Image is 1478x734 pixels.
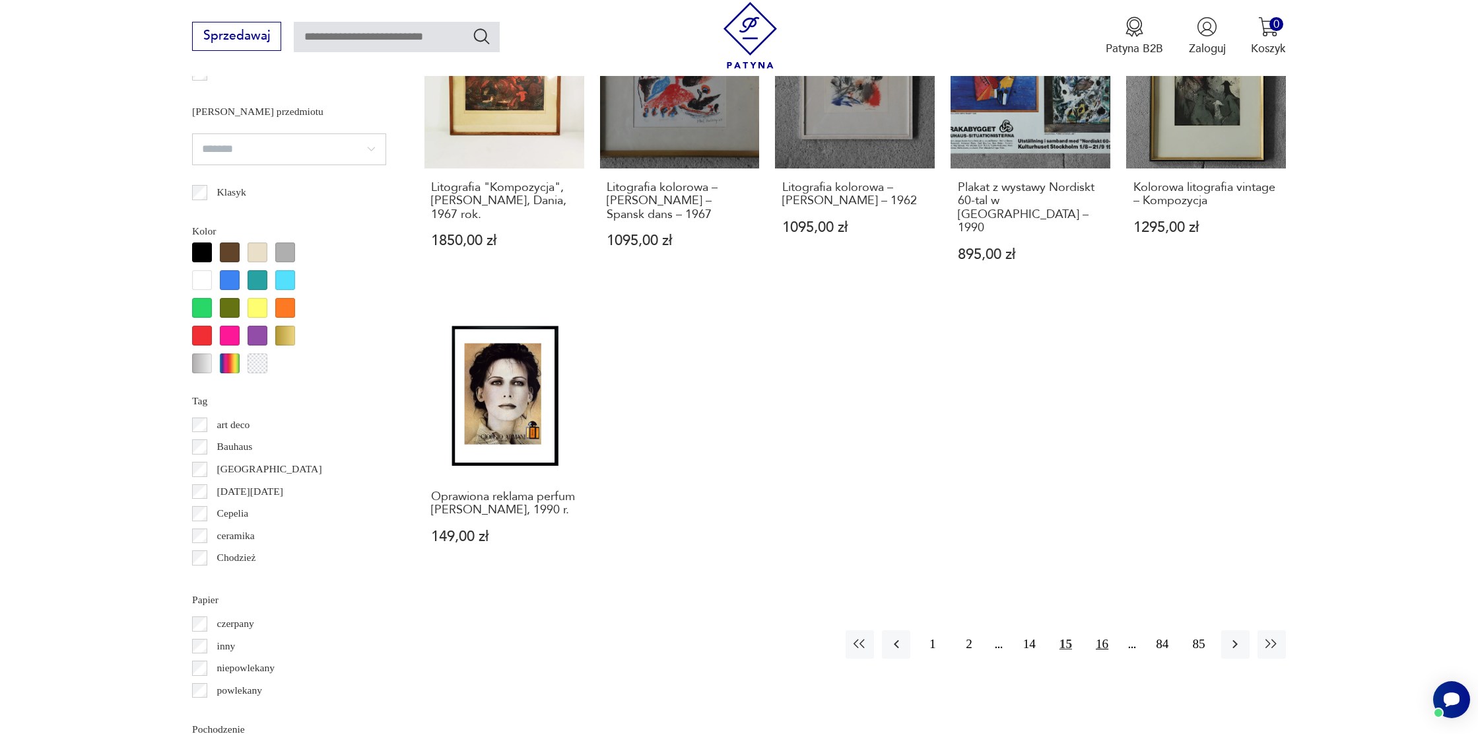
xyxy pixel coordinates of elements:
[1124,17,1145,37] img: Ikona medalu
[217,438,253,455] p: Bauhaus
[1189,17,1226,56] button: Zaloguj
[217,184,246,201] p: Klasyk
[607,234,752,248] p: 1095,00 zł
[1133,221,1279,235] p: 1295,00 zł
[1015,630,1044,659] button: 14
[958,181,1103,235] h3: Plakat z wystawy Nordiskt 60-tal w [GEOGRAPHIC_DATA] – 1990
[1258,17,1279,37] img: Ikona koszyka
[217,638,236,655] p: inny
[1106,41,1163,56] p: Patyna B2B
[424,318,584,575] a: Oprawiona reklama perfum GIORGIO ARMANI, 1990 r.Oprawiona reklama perfum [PERSON_NAME], 1990 r.14...
[1106,17,1163,56] a: Ikona medaluPatyna B2B
[472,26,491,46] button: Szukaj
[192,32,281,42] a: Sprzedawaj
[217,659,275,677] p: niepowlekany
[1184,630,1213,659] button: 85
[192,392,386,410] p: Tag
[424,9,584,293] a: Litografia "Kompozycja", Helle Thorborg, Dania, 1967 rok.Litografia "Kompozycja", [PERSON_NAME], ...
[1088,630,1116,659] button: 16
[1251,17,1286,56] button: 0Koszyk
[217,549,256,566] p: Chodzież
[607,181,752,221] h3: Litografia kolorowa – [PERSON_NAME] – Spansk dans – 1967
[1189,41,1226,56] p: Zaloguj
[217,416,250,433] p: art deco
[431,490,576,517] h3: Oprawiona reklama perfum [PERSON_NAME], 1990 r.
[217,527,255,544] p: ceramika
[918,630,947,659] button: 1
[775,9,935,293] a: Litografia kolorowa – Paul Holsby – 1962Litografia kolorowa – [PERSON_NAME] – 19621095,00 zł
[217,682,262,699] p: powlekany
[1251,41,1286,56] p: Koszyk
[1197,17,1217,37] img: Ikonka użytkownika
[192,22,281,51] button: Sprzedawaj
[431,530,576,544] p: 149,00 zł
[1133,181,1279,208] h3: Kolorowa litografia vintage – Kompozycja
[782,221,927,235] p: 1095,00 zł
[958,248,1103,262] p: 895,00 zł
[782,181,927,208] h3: Litografia kolorowa – [PERSON_NAME] – 1962
[192,103,386,120] p: [PERSON_NAME] przedmiotu
[1269,17,1283,31] div: 0
[951,9,1110,293] a: Plakat z wystawy Nordiskt 60-tal w Kulturhuset Stockholm – 1990Plakat z wystawy Nordiskt 60-tal w...
[1106,17,1163,56] button: Patyna B2B
[1148,630,1176,659] button: 84
[217,460,322,478] p: [GEOGRAPHIC_DATA]
[431,181,576,221] h3: Litografia "Kompozycja", [PERSON_NAME], Dania, 1967 rok.
[192,223,386,240] p: Kolor
[1433,681,1470,718] iframe: Smartsupp widget button
[217,571,255,589] p: Ćmielów
[600,9,760,293] a: Litografia kolorowa – Paul Holsby – Spansk dans – 1967Litografia kolorowa – [PERSON_NAME] – Spans...
[217,483,283,500] p: [DATE][DATE]
[217,615,254,632] p: czerpany
[1052,630,1080,659] button: 15
[955,630,983,659] button: 2
[431,234,576,248] p: 1850,00 zł
[1126,9,1286,293] a: Kolorowa litografia vintage – KompozycjaKolorowa litografia vintage – Kompozycja1295,00 zł
[217,505,249,522] p: Cepelia
[192,591,386,608] p: Papier
[717,2,784,69] img: Patyna - sklep z meblami i dekoracjami vintage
